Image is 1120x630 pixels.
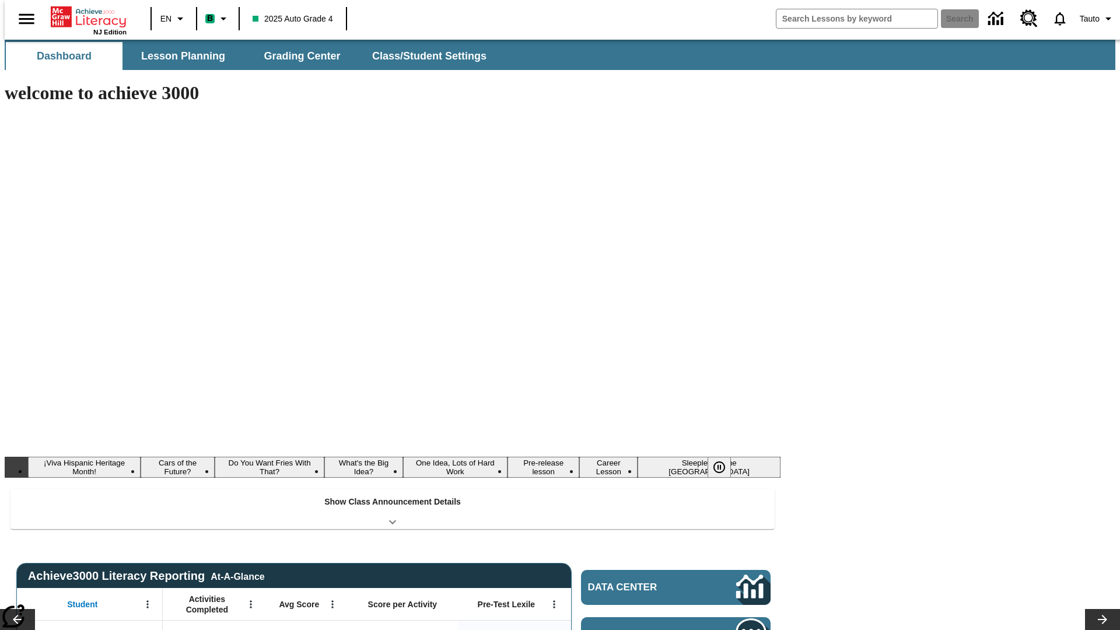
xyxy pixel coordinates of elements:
span: Avg Score [279,599,319,610]
div: Pause [708,457,743,478]
button: Open Menu [545,596,563,613]
button: Slide 2 Cars of the Future? [141,457,215,478]
span: Achieve3000 Literacy Reporting [28,569,265,583]
span: Activities Completed [169,594,246,615]
a: Data Center [981,3,1013,35]
span: EN [160,13,171,25]
a: Notifications [1045,3,1075,34]
h1: welcome to achieve 3000 [5,82,780,104]
div: Show Class Announcement Details [10,489,775,529]
span: Student [67,599,97,610]
button: Profile/Settings [1075,8,1120,29]
span: Tauto [1080,13,1100,25]
a: Resource Center, Will open in new tab [1013,3,1045,34]
button: Slide 4 What's the Big Idea? [324,457,402,478]
button: Boost Class color is mint green. Change class color [201,8,235,29]
button: Slide 3 Do You Want Fries With That? [215,457,324,478]
button: Slide 5 One Idea, Lots of Hard Work [403,457,508,478]
button: Grading Center [244,42,360,70]
button: Pause [708,457,731,478]
button: Slide 8 Sleepless in the Animal Kingdom [638,457,780,478]
span: Pre-Test Lexile [478,599,535,610]
button: Lesson carousel, Next [1085,609,1120,630]
div: SubNavbar [5,40,1115,70]
span: B [207,11,213,26]
div: Home [51,4,127,36]
button: Open Menu [324,596,341,613]
input: search field [776,9,937,28]
span: 2025 Auto Grade 4 [253,13,333,25]
button: Slide 1 ¡Viva Hispanic Heritage Month! [28,457,141,478]
div: At-A-Glance [211,569,264,582]
span: Data Center [588,582,697,593]
span: NJ Edition [93,29,127,36]
button: Lesson Planning [125,42,242,70]
button: Class/Student Settings [363,42,496,70]
button: Open Menu [139,596,156,613]
button: Dashboard [6,42,123,70]
button: Slide 6 Pre-release lesson [508,457,579,478]
div: SubNavbar [5,42,497,70]
span: Score per Activity [368,599,437,610]
button: Slide 7 Career Lesson [579,457,638,478]
p: Show Class Announcement Details [324,496,461,508]
a: Home [51,5,127,29]
button: Language: EN, Select a language [155,8,192,29]
button: Open Menu [242,596,260,613]
button: Open side menu [9,2,44,36]
a: Data Center [581,570,771,605]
